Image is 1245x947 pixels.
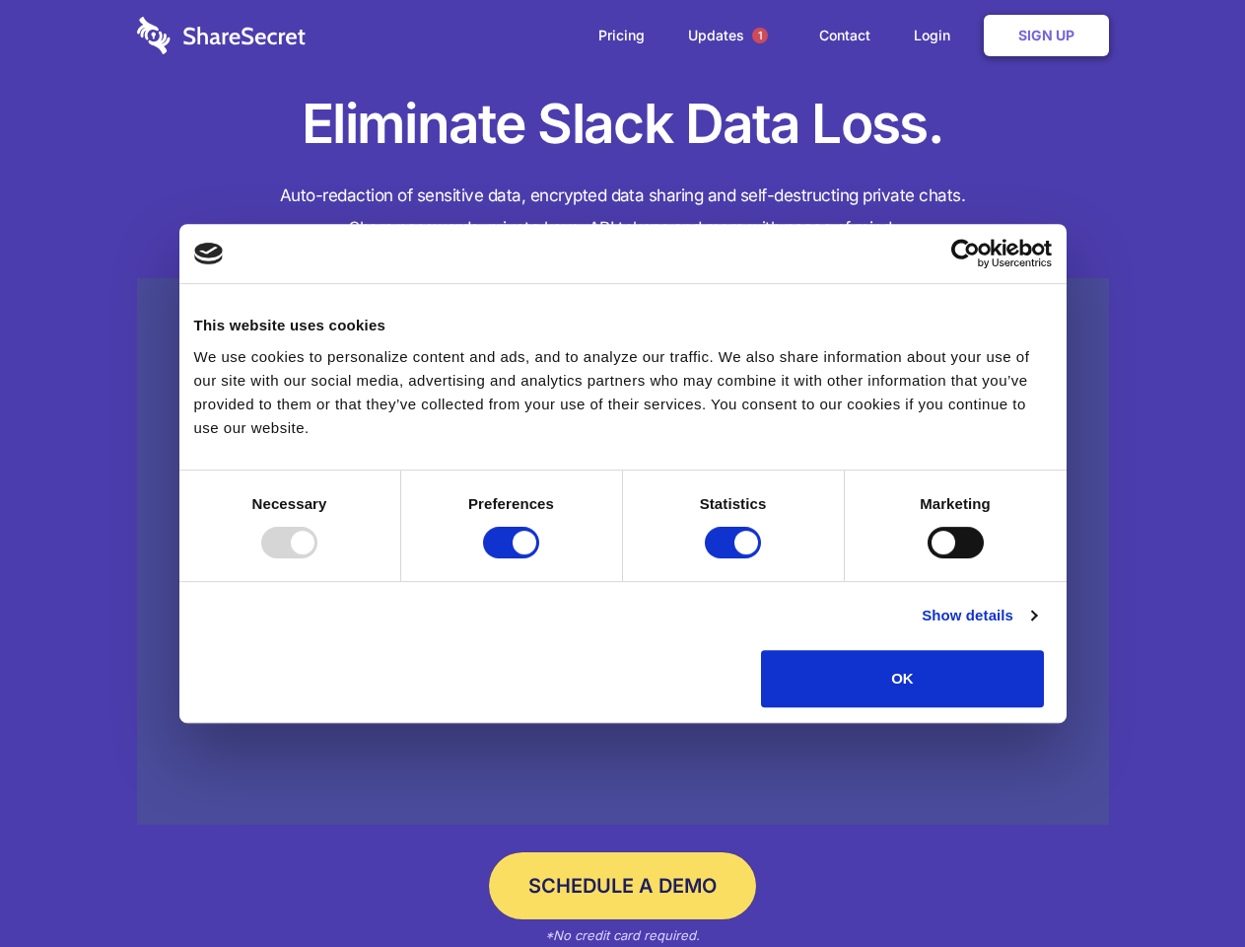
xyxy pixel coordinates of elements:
strong: Necessary [252,495,327,512]
h4: Auto-redaction of sensitive data, encrypted data sharing and self-destructing private chats. Shar... [137,180,1109,245]
img: logo [194,243,224,264]
span: 1 [752,28,768,43]
a: Sign Up [984,15,1109,56]
img: logo-wordmark-white-trans-d4663122ce5f474addd5e946df7df03e33cb6a1c49d2221995e7729f52c070b2.svg [137,17,306,54]
div: We use cookies to personalize content and ads, and to analyze our traffic. We also share informat... [194,345,1052,440]
a: Login [894,5,980,66]
em: *No credit card required. [545,927,700,943]
a: Contact [799,5,890,66]
a: Usercentrics Cookiebot - opens in a new window [879,239,1052,268]
strong: Marketing [920,495,991,512]
strong: Preferences [468,495,554,512]
a: Show details [922,604,1036,627]
a: Schedule a Demo [489,852,756,919]
button: OK [761,650,1044,707]
a: Wistia video thumbnail [137,278,1109,826]
div: This website uses cookies [194,314,1052,337]
h1: Eliminate Slack Data Loss. [137,89,1109,160]
strong: Statistics [700,495,767,512]
a: Pricing [579,5,664,66]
